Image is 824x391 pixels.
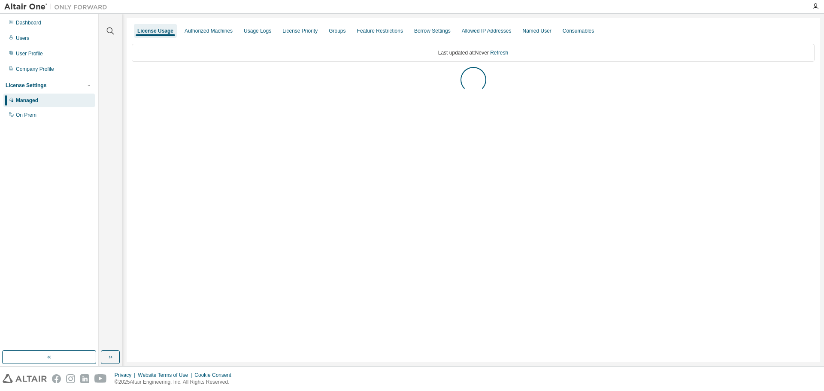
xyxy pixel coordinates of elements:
[244,27,271,34] div: Usage Logs
[16,50,43,57] div: User Profile
[4,3,112,11] img: Altair One
[3,374,47,383] img: altair_logo.svg
[522,27,551,34] div: Named User
[329,27,345,34] div: Groups
[462,27,512,34] div: Allowed IP Addresses
[94,374,107,383] img: youtube.svg
[282,27,318,34] div: License Priority
[414,27,451,34] div: Borrow Settings
[52,374,61,383] img: facebook.svg
[490,50,508,56] a: Refresh
[563,27,594,34] div: Consumables
[80,374,89,383] img: linkedin.svg
[66,374,75,383] img: instagram.svg
[132,44,815,62] div: Last updated at: Never
[6,82,46,89] div: License Settings
[16,19,41,26] div: Dashboard
[137,27,173,34] div: License Usage
[16,66,54,73] div: Company Profile
[357,27,403,34] div: Feature Restrictions
[16,35,29,42] div: Users
[16,112,36,118] div: On Prem
[138,372,194,379] div: Website Terms of Use
[115,379,236,386] p: © 2025 Altair Engineering, Inc. All Rights Reserved.
[115,372,138,379] div: Privacy
[16,97,38,104] div: Managed
[194,372,236,379] div: Cookie Consent
[185,27,233,34] div: Authorized Machines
